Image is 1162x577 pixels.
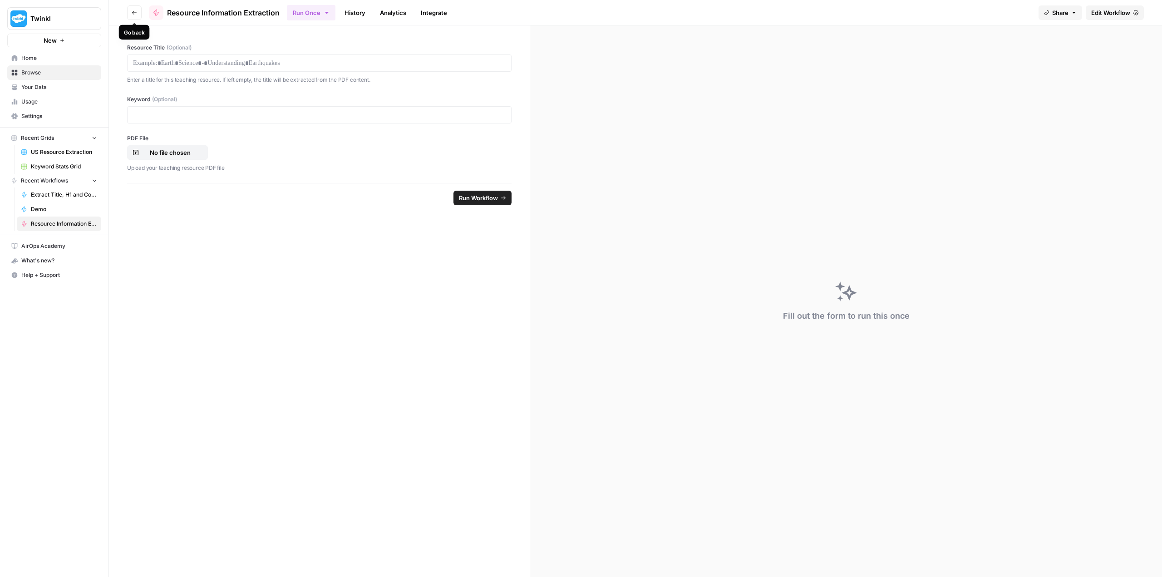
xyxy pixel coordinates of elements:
span: Help + Support [21,271,97,279]
span: Extract Title, H1 and Copy [31,191,97,199]
span: Resource Information Extraction [31,220,97,228]
div: What's new? [8,254,101,267]
button: What's new? [7,253,101,268]
span: Recent Grids [21,134,54,142]
img: Twinkl Logo [10,10,27,27]
span: Settings [21,112,97,120]
a: Extract Title, H1 and Copy [17,187,101,202]
div: Fill out the form to run this once [783,310,910,322]
span: Run Workflow [459,193,498,202]
span: Home [21,54,97,62]
a: US Resource Extraction [17,145,101,159]
button: Run Workflow [453,191,512,205]
label: Keyword [127,95,512,104]
span: Share [1052,8,1068,17]
span: Edit Workflow [1091,8,1130,17]
a: Home [7,51,101,65]
a: Browse [7,65,101,80]
span: US Resource Extraction [31,148,97,156]
span: Demo [31,205,97,213]
button: No file chosen [127,145,208,160]
span: Usage [21,98,97,106]
a: Keyword Stats Grid [17,159,101,174]
label: PDF File [127,134,512,143]
span: New [44,36,57,45]
a: AirOps Academy [7,239,101,253]
span: Your Data [21,83,97,91]
a: Integrate [415,5,453,20]
p: Upload your teaching resource PDF file [127,163,512,173]
a: Settings [7,109,101,123]
span: Resource Information Extraction [167,7,280,18]
button: Workspace: Twinkl [7,7,101,30]
span: Recent Workflows [21,177,68,185]
button: Run Once [287,5,335,20]
a: History [339,5,371,20]
a: Demo [17,202,101,217]
button: Help + Support [7,268,101,282]
a: Your Data [7,80,101,94]
label: Resource Title [127,44,512,52]
p: No file chosen [141,148,199,157]
a: Usage [7,94,101,109]
div: Go back [124,28,145,36]
a: Edit Workflow [1086,5,1144,20]
button: Recent Workflows [7,174,101,187]
p: Enter a title for this teaching resource. If left empty, the title will be extracted from the PDF... [127,75,512,84]
span: Twinkl [30,14,85,23]
button: Recent Grids [7,131,101,145]
a: Resource Information Extraction [17,217,101,231]
button: New [7,34,101,47]
span: (Optional) [152,95,177,104]
span: (Optional) [167,44,192,52]
a: Analytics [374,5,412,20]
span: Browse [21,69,97,77]
span: Keyword Stats Grid [31,163,97,171]
a: Resource Information Extraction [149,5,280,20]
span: AirOps Academy [21,242,97,250]
button: Share [1039,5,1082,20]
